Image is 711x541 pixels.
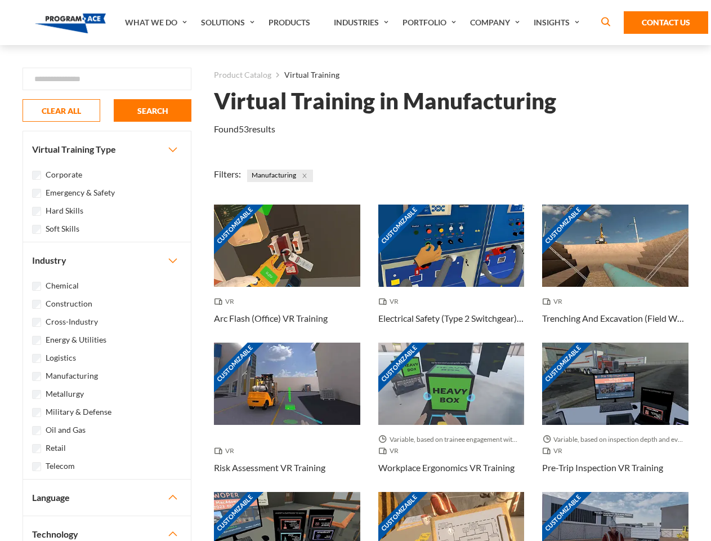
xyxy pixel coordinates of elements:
input: Corporate [32,171,41,180]
label: Energy & Utilities [46,334,106,346]
input: Manufacturing [32,372,41,381]
input: Soft Skills [32,225,41,234]
label: Military & Defense [46,406,111,418]
label: Chemical [46,280,79,292]
span: VR [378,445,403,456]
label: Manufacturing [46,370,98,382]
span: VR [542,296,567,307]
li: Virtual Training [271,68,339,82]
span: Variable, based on inspection depth and event interaction. [542,434,688,445]
span: Variable, based on trainee engagement with exercises. [378,434,525,445]
h3: Electrical Safety (Type 2 Switchgear) VR Training [378,312,525,325]
em: 53 [239,123,249,134]
input: Logistics [32,354,41,363]
a: Contact Us [624,11,708,34]
span: VR [378,296,403,307]
a: Customizable Thumbnail - Trenching And Excavation (Field Work) VR Training VR Trenching And Excav... [542,205,688,343]
input: Oil and Gas [32,426,41,435]
p: Found results [214,122,275,136]
img: Program-Ace [35,14,106,33]
span: VR [214,296,239,307]
span: Manufacturing [247,170,313,182]
label: Retail [46,442,66,454]
input: Cross-Industry [32,318,41,327]
label: Hard Skills [46,205,83,217]
button: Language [23,480,191,516]
label: Corporate [46,168,82,181]
a: Customizable Thumbnail - Arc Flash (Office) VR Training VR Arc Flash (Office) VR Training [214,205,360,343]
a: Customizable Thumbnail - Risk Assessment VR Training VR Risk Assessment VR Training [214,343,360,492]
nav: breadcrumb [214,68,688,82]
label: Metallurgy [46,388,84,400]
h3: Trenching And Excavation (Field Work) VR Training [542,312,688,325]
label: Cross-Industry [46,316,98,328]
input: Energy & Utilities [32,336,41,345]
button: Virtual Training Type [23,131,191,167]
h3: Workplace Ergonomics VR Training [378,461,515,475]
h3: Risk Assessment VR Training [214,461,325,475]
input: Telecom [32,462,41,471]
input: Emergency & Safety [32,189,41,198]
button: Close [298,170,311,182]
label: Construction [46,298,92,310]
a: Product Catalog [214,68,271,82]
label: Telecom [46,460,75,472]
a: Customizable Thumbnail - Pre-Trip Inspection VR Training Variable, based on inspection depth and ... [542,343,688,492]
input: Military & Defense [32,408,41,417]
button: CLEAR ALL [23,99,100,122]
label: Soft Skills [46,223,79,235]
label: Oil and Gas [46,424,86,436]
button: Industry [23,242,191,278]
label: Emergency & Safety [46,187,115,199]
span: Filters: [214,168,241,179]
span: VR [214,445,239,456]
input: Retail [32,444,41,453]
input: Construction [32,300,41,309]
span: VR [542,445,567,456]
a: Customizable Thumbnail - Electrical Safety (Type 2 Switchgear) VR Training VR Electrical Safety (... [378,205,525,343]
input: Metallurgy [32,390,41,399]
h1: Virtual Training in Manufacturing [214,91,556,111]
a: Customizable Thumbnail - Workplace Ergonomics VR Training Variable, based on trainee engagement w... [378,343,525,492]
h3: Arc Flash (Office) VR Training [214,312,328,325]
label: Logistics [46,352,76,364]
h3: Pre-Trip Inspection VR Training [542,461,663,475]
input: Hard Skills [32,207,41,216]
input: Chemical [32,282,41,291]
